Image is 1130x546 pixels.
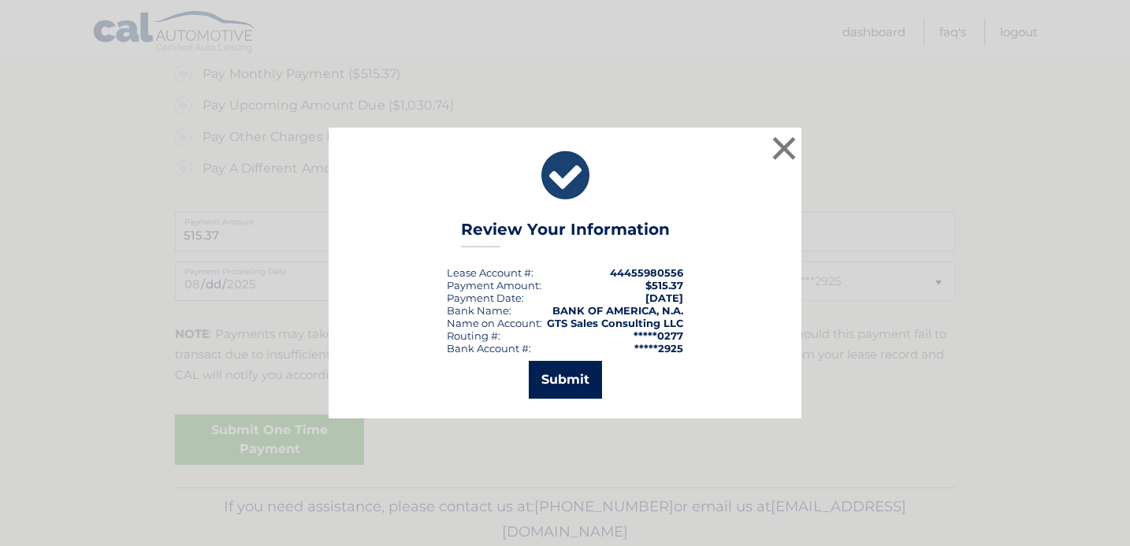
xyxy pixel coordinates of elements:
div: Lease Account #: [447,266,533,279]
div: : [447,292,524,304]
strong: GTS Sales Consulting LLC [547,317,683,329]
h3: Review Your Information [461,220,670,247]
div: Name on Account: [447,317,542,329]
div: Bank Account #: [447,342,531,355]
button: × [768,132,800,164]
span: $515.37 [645,279,683,292]
span: Payment Date [447,292,522,304]
div: Routing #: [447,329,500,342]
button: Submit [529,361,602,399]
span: [DATE] [645,292,683,304]
strong: BANK OF AMERICA, N.A. [552,304,683,317]
div: Payment Amount: [447,279,541,292]
div: Bank Name: [447,304,511,317]
strong: 44455980556 [610,266,683,279]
